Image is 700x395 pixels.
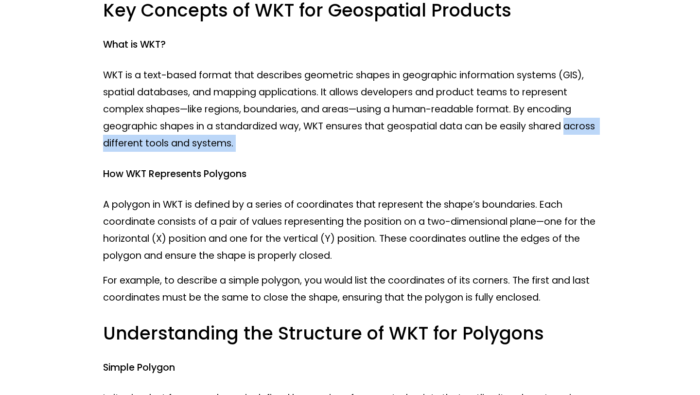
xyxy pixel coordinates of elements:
[103,67,596,152] p: WKT is a text-based format that describes geometric shapes in geographic information systems (GIS...
[103,38,596,51] h4: What is WKT?
[103,361,596,374] h4: Simple Polygon
[103,272,596,306] p: For example, to describe a simple polygon, you would list the coordinates of its corners. The fir...
[103,322,596,345] h3: Understanding the Structure of WKT for Polygons
[103,196,596,264] p: A polygon in WKT is defined by a series of coordinates that represent the shape’s boundaries. Eac...
[103,167,596,180] h4: How WKT Represents Polygons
